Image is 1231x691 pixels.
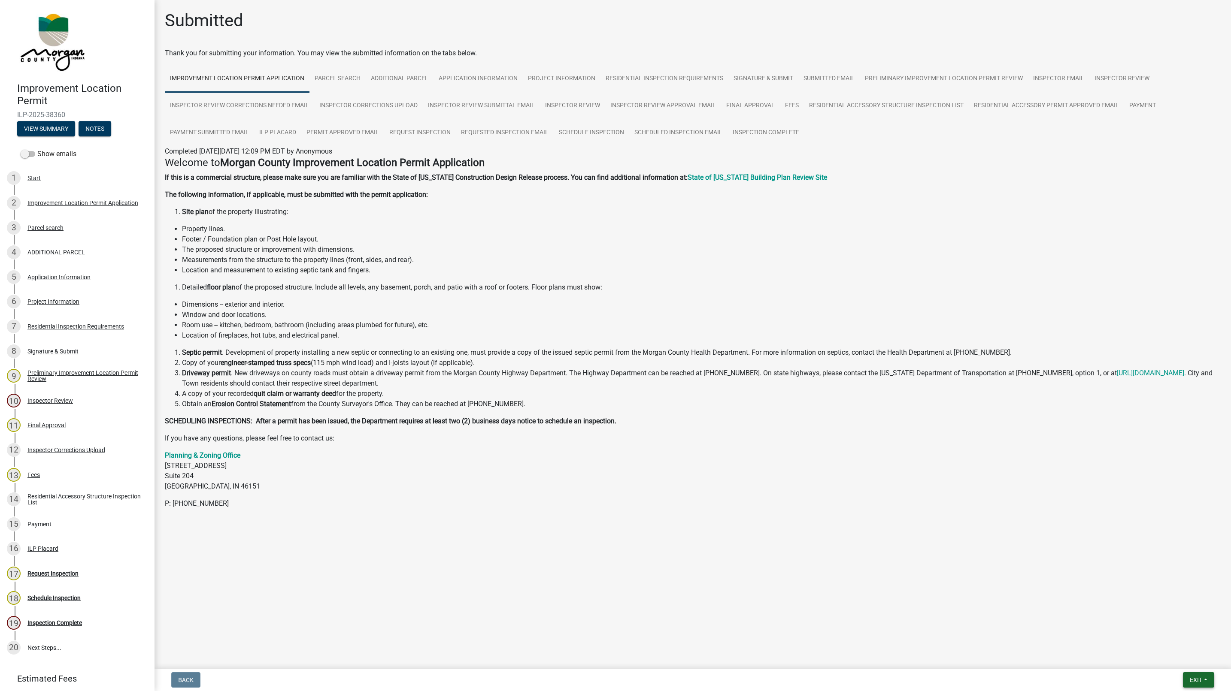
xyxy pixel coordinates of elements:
[165,450,1221,492] p: [STREET_ADDRESS] Suite 204 [GEOGRAPHIC_DATA], IN 46151
[780,92,804,120] a: Fees
[171,672,200,688] button: Back
[220,157,485,169] strong: Morgan County Improvement Location Permit Application
[182,255,1221,265] li: Measurements from the structure to the property lines (front, sides, and rear).
[79,126,111,133] wm-modal-confirm: Notes
[7,616,21,630] div: 19
[17,9,86,73] img: Morgan County, Indiana
[7,344,21,358] div: 8
[165,147,332,155] span: Completed [DATE][DATE] 12:09 PM EDT by Anonymous
[182,348,222,356] strong: Septic permit
[7,641,21,655] div: 20
[182,244,1221,255] li: The proposed structure or improvement with dimensions.
[7,369,21,383] div: 9
[1117,369,1184,377] a: [URL][DOMAIN_NAME]
[27,175,41,181] div: Start
[7,670,141,687] a: Estimated Fees
[860,65,1028,93] a: Preliminary Improvement Location Permit Review
[7,443,21,457] div: 12
[182,234,1221,244] li: Footer / Foundation plan or Post Hole layout.
[182,207,1221,217] li: of the property illustrating:
[17,82,148,107] h4: Improvement Location Permit
[798,65,860,93] a: Submitted Email
[182,320,1221,330] li: Room use -- kitchen, bedroom, bathroom (including areas plumbed for future), etc.
[182,330,1221,341] li: Location of fireplaces, hot tubs, and electrical panel.
[7,542,21,555] div: 16
[27,620,82,626] div: Inspection Complete
[27,200,138,206] div: Improvement Location Permit Application
[7,591,21,605] div: 18
[17,126,75,133] wm-modal-confirm: Summary
[969,92,1124,120] a: Residential Accessory Permit Approved Email
[384,119,456,147] a: Request Inspection
[27,570,79,576] div: Request Inspection
[17,111,137,119] span: ILP-2025-38360
[182,282,1221,293] li: Detailed of the proposed structure. Include all levels, any basement, porch, and patio with a roo...
[721,92,780,120] a: Final Approval
[182,399,1221,409] li: Obtain an from the County Surveyor's Office. They can be reached at [PHONE_NUMBER].
[79,121,111,136] button: Notes
[165,417,616,425] strong: SCHEDULING INSPECTIONS: After a permit has been issued, the Department requires at least two (2) ...
[27,274,91,280] div: Application Information
[804,92,969,120] a: Residential Accessory Structure Inspection List
[182,299,1221,310] li: Dimensions -- exterior and interior.
[688,173,827,181] a: State of [US_STATE] Building Plan Review Site
[7,517,21,531] div: 15
[7,270,21,284] div: 5
[7,245,21,259] div: 4
[27,299,79,305] div: Project Information
[165,173,688,181] strong: If this is a commercial structure, please make sure you are familiar with the State of [US_STATE]...
[182,389,1221,399] li: A copy of your recorded for the property.
[254,119,301,147] a: ILP Placard
[165,190,428,199] strong: The following information, if applicable, must be submitted with the permit application:
[7,492,21,506] div: 14
[7,394,21,407] div: 10
[366,65,434,93] a: ADDITIONAL PARCEL
[7,320,21,333] div: 7
[182,347,1221,358] li: . Development of property installing a new septic or connecting to an existing one, must provide ...
[540,92,605,120] a: Inspector Review
[17,121,75,136] button: View Summary
[27,323,124,329] div: Residential Inspection Requirements
[27,493,141,505] div: Residential Accessory Structure Inspection List
[456,119,554,147] a: Requested Inspection Email
[27,521,52,527] div: Payment
[7,567,21,580] div: 17
[21,149,76,159] label: Show emails
[7,221,21,235] div: 3
[523,65,600,93] a: Project Information
[165,92,314,120] a: Inspector Review Corrections Needed Email
[27,249,85,255] div: ADDITIONAL PARCEL
[7,468,21,482] div: 13
[27,595,81,601] div: Schedule Inspection
[165,10,243,31] h1: Submitted
[165,433,1221,444] p: If you have any questions, please feel free to contact us:
[182,265,1221,275] li: Location and measurement to existing septic tank and fingers.
[27,348,79,354] div: Signature & Submit
[182,369,231,377] strong: Driveway permit
[182,208,209,216] strong: Site plan
[629,119,728,147] a: Scheduled Inspection Email
[309,65,366,93] a: Parcel search
[165,157,1221,169] h4: Welcome to
[554,119,629,147] a: Schedule Inspection
[7,171,21,185] div: 1
[165,65,309,93] a: Improvement Location Permit Application
[254,389,336,398] strong: quit claim or warranty deed
[728,65,798,93] a: Signature & Submit
[7,418,21,432] div: 11
[182,368,1221,389] li: . New driveways on county roads must obtain a driveway permit from the Morgan County Highway Depa...
[182,310,1221,320] li: Window and door locations.
[423,92,540,120] a: Inspector Review Submittal Email
[301,119,384,147] a: Permit Approved Email
[165,498,1221,509] p: P: [PHONE_NUMBER]
[178,676,194,683] span: Back
[221,359,311,367] strong: engineer-stamped truss specs
[182,358,1221,368] li: Copy of your (115 mph wind load) and I-joists layout (if applicable).
[207,283,236,291] strong: floor plan
[314,92,423,120] a: Inspector Corrections Upload
[728,119,804,147] a: Inspection Complete
[27,422,66,428] div: Final Approval
[600,65,728,93] a: Residential Inspection Requirements
[1089,65,1155,93] a: Inspector Review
